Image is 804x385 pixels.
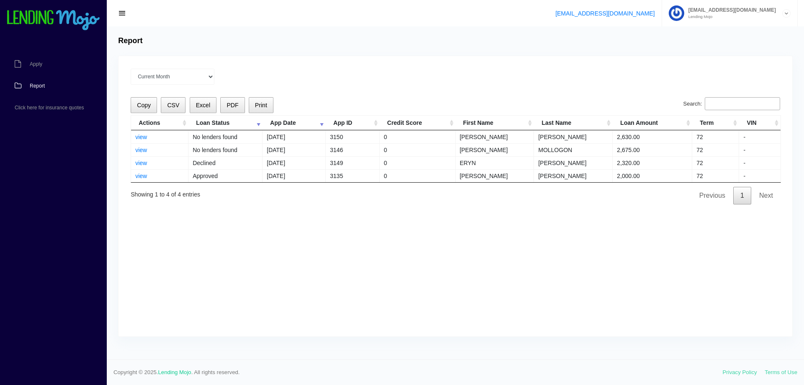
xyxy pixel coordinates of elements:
span: Excel [196,102,210,109]
a: Privacy Policy [723,369,757,375]
a: Previous [692,187,732,204]
td: - [739,130,780,143]
span: Print [255,102,267,109]
span: [EMAIL_ADDRESS][DOMAIN_NAME] [684,8,776,13]
button: Copy [131,97,157,114]
td: 3135 [326,169,379,182]
label: Search: [683,97,780,111]
td: 2,675.00 [613,143,692,156]
span: Report [30,83,45,88]
small: Lending Mojo [684,15,776,19]
button: PDF [220,97,245,114]
td: [DATE] [263,143,326,156]
th: Actions: activate to sort column ascending [131,116,188,130]
td: 72 [692,156,739,169]
a: view [135,173,147,179]
td: [PERSON_NAME] [456,143,534,156]
span: Copy [137,102,151,109]
td: [DATE] [263,130,326,143]
td: [PERSON_NAME] [534,156,613,169]
td: No lenders found [188,130,263,143]
span: Copyright © 2025. . All rights reserved. [113,368,723,377]
td: [DATE] [263,169,326,182]
td: [PERSON_NAME] [534,169,613,182]
th: Loan Amount: activate to sort column ascending [613,116,692,130]
td: 0 [380,169,456,182]
button: Print [249,97,273,114]
span: CSV [167,102,179,109]
td: - [739,143,780,156]
td: 0 [380,143,456,156]
th: First Name: activate to sort column ascending [456,116,534,130]
a: Next [752,187,780,204]
td: Approved [188,169,263,182]
div: Showing 1 to 4 of 4 entries [131,185,200,199]
td: ERYN [456,156,534,169]
a: 1 [733,187,751,204]
h4: Report [118,36,142,46]
button: CSV [161,97,186,114]
a: view [135,134,147,140]
span: PDF [227,102,238,109]
td: [DATE] [263,156,326,169]
td: 3150 [326,130,379,143]
th: App ID: activate to sort column ascending [326,116,379,130]
a: [EMAIL_ADDRESS][DOMAIN_NAME] [555,10,655,17]
a: Terms of Use [765,369,797,375]
a: Lending Mojo [158,369,191,375]
td: 72 [692,169,739,182]
th: Last Name: activate to sort column ascending [534,116,613,130]
td: Declined [188,156,263,169]
td: 2,630.00 [613,130,692,143]
th: App Date: activate to sort column ascending [263,116,326,130]
span: Click here for insurance quotes [15,105,84,110]
input: Search: [705,97,780,111]
td: 72 [692,143,739,156]
td: 2,320.00 [613,156,692,169]
img: logo-small.png [6,10,100,31]
td: No lenders found [188,143,263,156]
td: 3149 [326,156,379,169]
a: view [135,147,147,153]
th: VIN: activate to sort column ascending [739,116,780,130]
th: Loan Status: activate to sort column ascending [188,116,263,130]
td: 0 [380,156,456,169]
td: [PERSON_NAME] [456,169,534,182]
td: [PERSON_NAME] [534,130,613,143]
td: 3146 [326,143,379,156]
th: Term: activate to sort column ascending [692,116,739,130]
td: 2,000.00 [613,169,692,182]
span: Apply [30,62,42,67]
td: 0 [380,130,456,143]
td: MOLLOGON [534,143,613,156]
th: Credit Score: activate to sort column ascending [380,116,456,130]
td: [PERSON_NAME] [456,130,534,143]
a: view [135,160,147,166]
td: - [739,156,780,169]
td: - [739,169,780,182]
td: 72 [692,130,739,143]
img: Profile image [669,5,684,21]
button: Excel [190,97,217,114]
